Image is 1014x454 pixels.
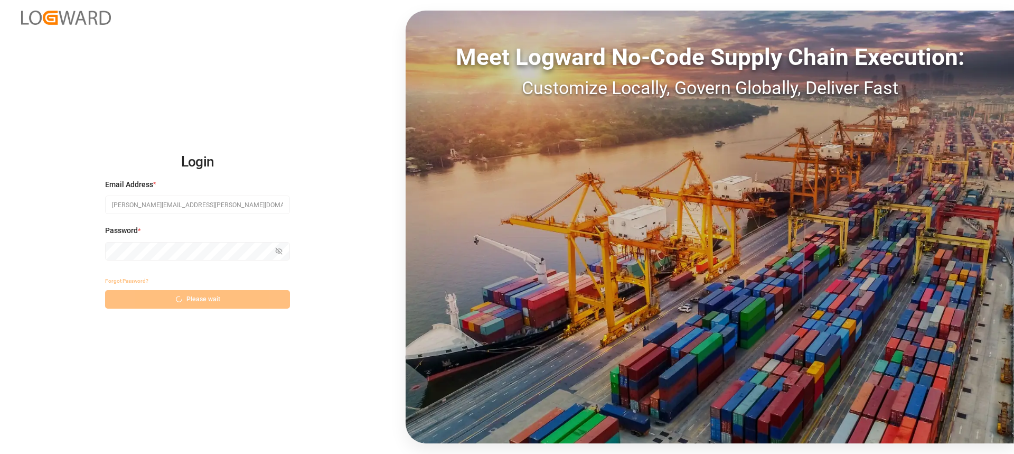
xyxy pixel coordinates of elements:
[406,75,1014,101] div: Customize Locally, Govern Globally, Deliver Fast
[406,40,1014,75] div: Meet Logward No-Code Supply Chain Execution:
[105,179,153,190] span: Email Address
[105,196,290,214] input: Enter your email
[105,145,290,179] h2: Login
[105,225,138,236] span: Password
[21,11,111,25] img: Logward_new_orange.png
